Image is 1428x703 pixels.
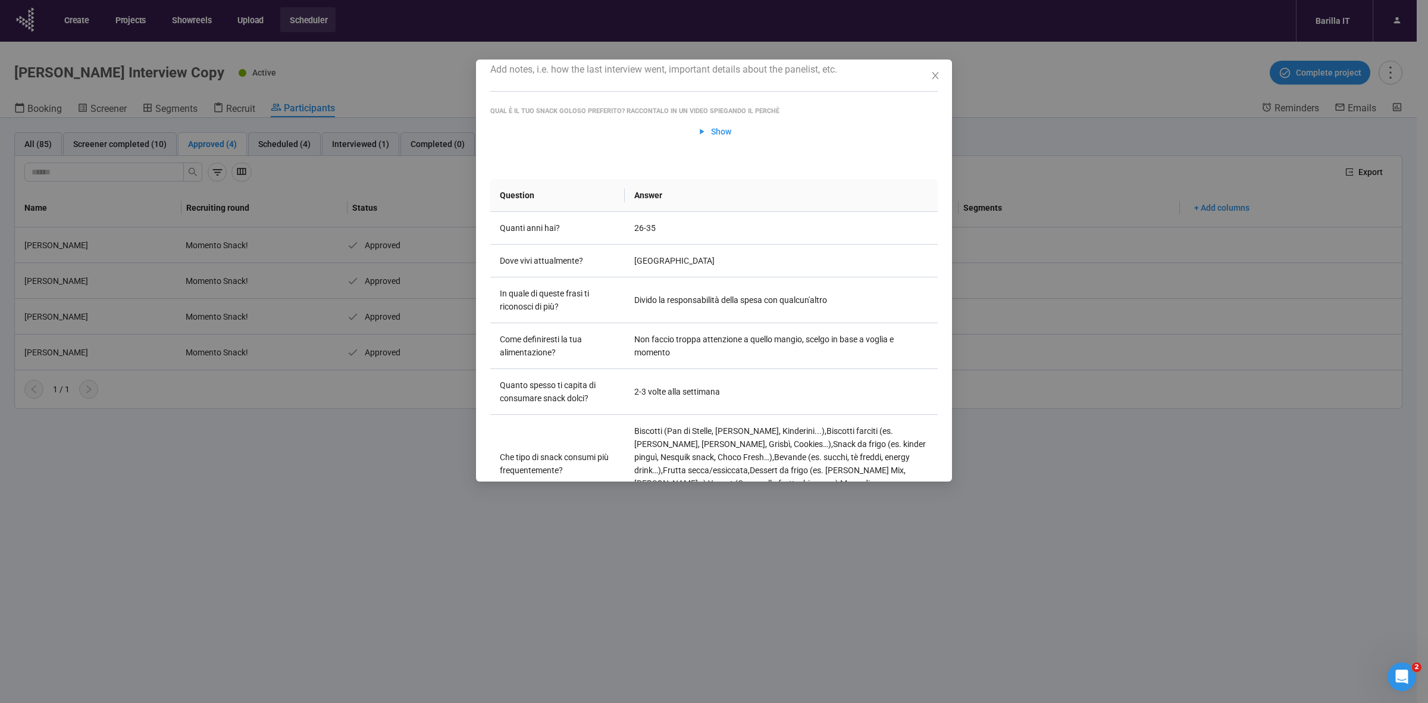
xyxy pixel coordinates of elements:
[490,106,938,116] div: Qual è il tuo snack goloso preferito? Raccontalo in un video spiegando il perchè
[711,125,731,138] span: Show
[625,369,938,415] td: 2-3 volte alla settimana
[625,179,938,212] th: Answer
[490,277,625,323] td: In quale di queste frasi ti riconosci di più?
[490,212,625,245] td: Quanti anni hai?
[625,212,938,245] td: 26-35
[625,245,938,277] td: [GEOGRAPHIC_DATA]
[1412,663,1421,672] span: 2
[929,70,942,83] button: Close
[490,62,938,77] p: Add notes, i.e. how the last interview went, important details about the panelist, etc.
[490,323,625,369] td: Come definiresti la tua alimentazione?
[490,415,625,513] td: Che tipo di snack consumi più frequentemente?
[625,415,938,513] td: Biscotti (Pan di Stelle, [PERSON_NAME], Kinderini...) , Biscotti farciti (es. [PERSON_NAME], [PER...
[490,369,625,415] td: Quanto spesso ti capita di consumare snack dolci?
[931,71,940,80] span: close
[490,245,625,277] td: Dove vivi attualmente?
[687,122,741,141] button: Show
[625,277,938,323] td: Divido la responsabilità della spesa con qualcun'altro
[1388,663,1416,691] iframe: Intercom live chat
[625,323,938,369] td: Non faccio troppa attenzione a quello mangio, scelgo in base a voglia e momento
[490,179,625,212] th: Question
